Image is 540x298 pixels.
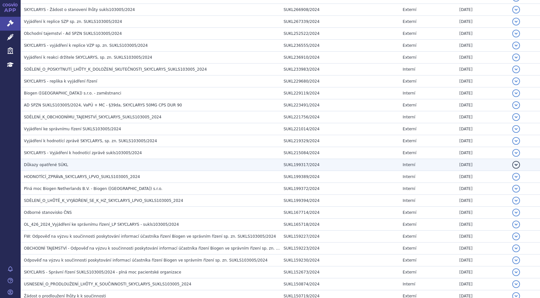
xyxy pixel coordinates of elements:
button: detail [512,185,520,193]
td: SUKL215084/2024 [280,147,400,159]
td: SUKL167714/2024 [280,207,400,219]
span: SKYCLARYS - replika k vyjádření řízení [24,79,97,84]
span: Externí [403,270,416,274]
td: [DATE] [456,99,509,111]
span: Externí [403,139,416,143]
td: [DATE] [456,16,509,28]
span: Interní [403,198,415,203]
td: SUKL229119/2024 [280,87,400,99]
button: detail [512,101,520,109]
span: Externí [403,43,416,48]
button: detail [512,244,520,252]
span: SKYCLARIS - Správní řízení SUKLS103005/2024 - plná moc pacientské organizace [24,270,181,274]
span: Externí [403,79,416,84]
td: SUKL229680/2024 [280,75,400,87]
span: OBCHODNÍ TAJEMSTVÍ - Odpověď na výzvu k součinnosti poskytování informací účastníka řízení Biogen... [24,246,361,251]
span: Vyjádření ke správnímu řízení SUKLS103005/2024 [24,127,121,131]
td: SUKL252522/2024 [280,28,400,40]
td: [DATE] [456,123,509,135]
button: detail [512,268,520,276]
td: SUKL221756/2024 [280,111,400,123]
button: detail [512,137,520,145]
td: SUKL199317/2024 [280,159,400,171]
td: [DATE] [456,159,509,171]
button: detail [512,77,520,85]
td: SUKL236910/2024 [280,52,400,64]
span: FW: Odpověď na výzvu k součinnosti poskytování informací účastníka řízení Biogen ve správním říze... [24,234,276,239]
button: detail [512,30,520,37]
span: Externí [403,55,416,60]
td: SUKL159227/2024 [280,231,400,243]
span: Externí [403,246,416,251]
span: SDĚLENÍ_K_OBCHODNÍMU_TAJEMSTVÍ_SKYCLARYS_SUKLS103005_2024 [24,115,161,119]
td: SUKL266908/2024 [280,4,400,16]
td: [DATE] [456,135,509,147]
span: Interní [403,174,415,179]
td: SUKL199394/2024 [280,195,400,207]
span: USNESENÍ_O_PRODLOUŽENÍ_LHŮTY_K_SOUČINNOSTI_SKYCLARYS_SUKLS103005_2024 [24,282,191,286]
span: Externí [403,31,416,36]
td: [DATE] [456,183,509,195]
button: detail [512,125,520,133]
span: Důkazy opatřené SÚKL [24,163,68,167]
span: Externí [403,258,416,263]
td: SUKL236555/2024 [280,40,400,52]
td: SUKL233983/2024 [280,64,400,75]
td: [DATE] [456,254,509,266]
td: [DATE] [456,147,509,159]
td: [DATE] [456,75,509,87]
td: [DATE] [456,64,509,75]
span: Odpověď na výzvu k součinnosti poskytování informací účastníka řízení Biogen ve správním řízení s... [24,258,267,263]
button: detail [512,233,520,240]
span: SKYCLARYS - Žádost o stanovení lhůty sukls103005/2024 [24,7,135,12]
span: AD SPZN SUKLS103005/2024, VaPÚ + MC - §39da, SKYCLARYS 50MG CPS DUR 90 [24,103,182,107]
button: detail [512,161,520,169]
button: detail [512,54,520,61]
td: SUKL219329/2024 [280,135,400,147]
button: detail [512,18,520,25]
td: SUKL165718/2024 [280,219,400,231]
span: Externí [403,103,416,107]
td: SUKL267339/2024 [280,16,400,28]
td: SUKL152673/2024 [280,266,400,278]
button: detail [512,209,520,216]
span: Interní [403,282,415,286]
span: SKYCLARYS - vyjádření k replice VZP sp. zn. SUKLS103005/2024 [24,43,148,48]
td: SUKL159223/2024 [280,243,400,254]
span: SDĚLENÍ_O_POSKYTNUTÍ_LHŮTY_K_DOLOŽENÍ_SKUTEČNOSTI_SKYCLARYS_SUKLS103005_2024 [24,67,207,72]
span: Externí [403,151,416,155]
span: Externí [403,19,416,24]
span: Externí [403,210,416,215]
td: [DATE] [456,278,509,290]
span: HODNOTÍCÍ_ZPRÁVA_SKYCLARYS_LPVO_SUKLS103005_2024 [24,174,140,179]
span: Odborné stanovisko ČNS [24,210,72,215]
span: Externí [403,127,416,131]
button: detail [512,197,520,204]
td: [DATE] [456,111,509,123]
span: SDĚLENÍ_O_LHŮTĚ_K_VYJÁDŘENÍ_SE_K_HZ_SKYCLARYS_LPVO_SUKLS103005_2024 [24,198,183,203]
span: Vyjádření k replice SZP sp. zn. SUKLS103005/2024 [24,19,122,24]
button: detail [512,42,520,49]
td: SUKL159230/2024 [280,254,400,266]
button: detail [512,6,520,14]
td: SUKL221014/2024 [280,123,400,135]
span: Interní [403,67,415,72]
td: [DATE] [456,219,509,231]
td: [DATE] [456,207,509,219]
span: Plná moc Biogen Netherlands B.V. - Biogen (Czech Republic) s.r.o. [24,186,162,191]
button: detail [512,113,520,121]
span: Interní [403,186,415,191]
span: Interní [403,163,415,167]
span: Externí [403,7,416,12]
td: [DATE] [456,28,509,40]
span: OL_426_2024_Vyjádření ke správnímu řízení_LP SKYCLARYS - sukls103005/2024 [24,222,179,227]
td: [DATE] [456,52,509,64]
td: [DATE] [456,4,509,16]
td: [DATE] [456,87,509,99]
button: detail [512,221,520,228]
td: [DATE] [456,243,509,254]
span: Interní [403,91,415,95]
td: SUKL199389/2024 [280,171,400,183]
span: Vyjádření k hodnotící zprávě SKYCLARYS, sp. zn. SUKLS103005/2024 [24,139,157,143]
button: detail [512,65,520,73]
